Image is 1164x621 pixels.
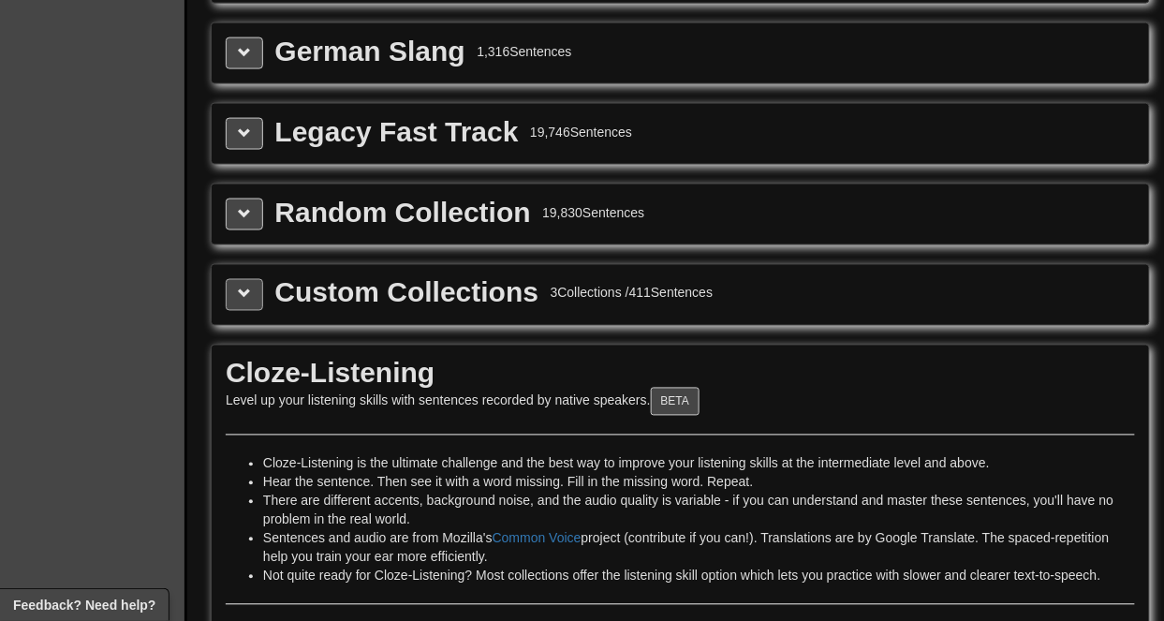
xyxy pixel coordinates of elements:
[275,37,465,66] div: German Slang
[263,529,1135,567] li: Sentences and audio are from Mozilla's project (contribute if you can!). Translations are by Goog...
[530,123,632,141] div: 19,746 Sentences
[275,279,539,307] div: Custom Collections
[226,388,1135,416] p: Level up your listening skills with sentences recorded by native speakers.
[477,42,571,61] div: 1,316 Sentences
[263,567,1135,585] li: Not quite ready for Cloze-Listening? Most collections offer the listening skill option which lets...
[226,360,1135,388] div: Cloze-Listening
[542,203,644,222] div: 19,830 Sentences
[651,388,700,416] button: BETA
[275,199,531,227] div: Random Collection
[263,473,1135,492] li: Hear the sentence. Then see it with a word missing. Fill in the missing word. Repeat.
[263,492,1135,529] li: There are different accents, background noise, and the audio quality is variable - if you can und...
[493,531,582,546] a: Common Voice
[13,596,155,614] span: Open feedback widget
[263,454,1135,473] li: Cloze-Listening is the ultimate challenge and the best way to improve your listening skills at th...
[275,118,519,146] div: Legacy Fast Track
[551,284,714,303] div: 3 Collections / 411 Sentences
